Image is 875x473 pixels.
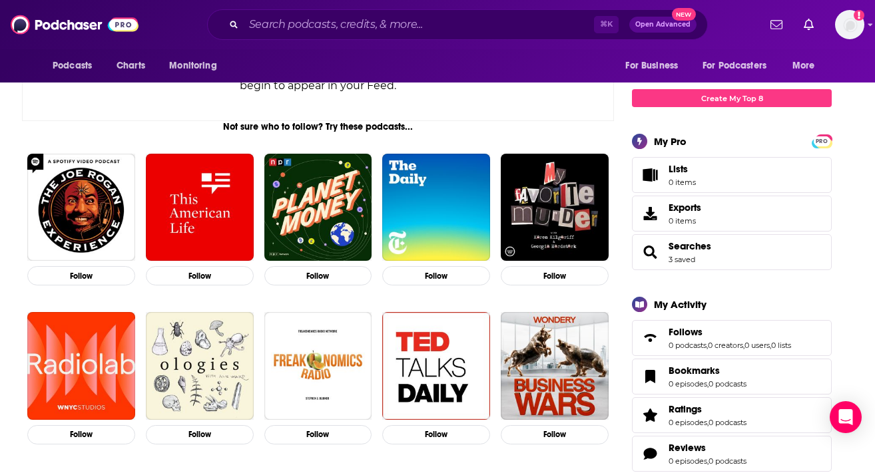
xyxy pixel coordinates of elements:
span: , [707,341,708,350]
span: New [672,8,696,21]
img: Planet Money [264,154,372,261]
button: Open AdvancedNew [629,17,697,33]
a: 0 podcasts [709,418,746,427]
span: Lists [669,163,688,175]
a: Ratings [637,406,663,424]
span: 0 items [669,178,696,187]
a: 0 creators [708,341,743,350]
img: My Favorite Murder with Karen Kilgariff and Georgia Hardstark [501,154,609,261]
span: 0 items [669,216,701,226]
button: Follow [501,425,609,444]
span: More [792,57,815,75]
span: Searches [632,234,832,270]
span: , [707,379,709,389]
a: Show notifications dropdown [765,13,788,36]
button: open menu [160,53,234,79]
span: Open Advanced [635,21,691,28]
div: Open Intercom Messenger [830,401,862,433]
span: Lists [637,166,663,184]
button: open menu [694,53,786,79]
span: Podcasts [53,57,92,75]
img: User Profile [835,10,864,39]
span: Exports [669,202,701,214]
a: 0 lists [771,341,791,350]
a: Searches [669,240,711,252]
a: Bookmarks [669,365,746,377]
a: Searches [637,243,663,261]
span: , [707,418,709,427]
button: open menu [43,53,109,79]
svg: Add a profile image [854,10,864,21]
img: Ologies with Alie Ward [146,312,254,420]
img: Radiolab [27,312,135,420]
div: Not sure who to follow? Try these podcasts... [22,121,614,132]
a: 0 episodes [669,418,707,427]
span: , [707,456,709,466]
img: Podchaser - Follow, Share and Rate Podcasts [11,12,139,37]
a: 0 podcasts [709,456,746,466]
a: Show notifications dropdown [798,13,819,36]
button: Follow [264,266,372,285]
a: 0 users [744,341,770,350]
a: 0 episodes [669,379,707,389]
button: Show profile menu [835,10,864,39]
span: Follows [669,326,703,338]
button: open menu [616,53,695,79]
a: 0 episodes [669,456,707,466]
img: Business Wars [501,312,609,420]
a: PRO [814,136,830,146]
button: Follow [146,266,254,285]
a: Lists [632,157,832,193]
span: Monitoring [169,57,216,75]
span: Charts [117,57,145,75]
img: Freakonomics Radio [264,312,372,420]
span: Ratings [669,403,702,415]
span: Reviews [632,436,832,472]
a: Follows [637,329,663,347]
button: open menu [783,53,832,79]
span: ⌘ K [594,16,619,33]
a: Bookmarks [637,367,663,386]
a: Create My Top 8 [632,89,832,107]
a: Reviews [669,442,746,454]
span: Logged in as mcoyle [835,10,864,39]
button: Follow [382,425,490,444]
span: For Business [625,57,678,75]
button: Follow [27,425,135,444]
img: The Joe Rogan Experience [27,154,135,261]
img: This American Life [146,154,254,261]
span: Bookmarks [632,359,832,394]
span: Lists [669,163,696,175]
a: Exports [632,196,832,232]
img: The Daily [382,154,490,261]
span: For Podcasters [703,57,766,75]
button: Follow [264,425,372,444]
img: TED Talks Daily [382,312,490,420]
span: Exports [637,204,663,223]
button: Follow [501,266,609,285]
a: Follows [669,326,791,338]
span: , [743,341,744,350]
span: , [770,341,771,350]
span: Follows [632,320,832,356]
input: Search podcasts, credits, & more... [244,14,594,35]
a: 0 podcasts [709,379,746,389]
a: Reviews [637,444,663,463]
button: Follow [382,266,490,285]
div: Search podcasts, credits, & more... [207,9,708,40]
a: 0 podcasts [669,341,707,350]
button: Follow [27,266,135,285]
a: 3 saved [669,255,695,264]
